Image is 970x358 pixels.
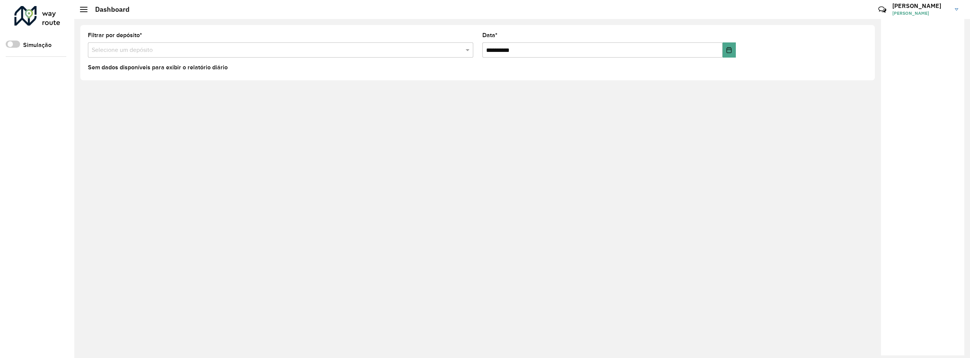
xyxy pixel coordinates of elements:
label: Data [482,31,498,40]
label: Simulação [23,41,52,50]
label: Filtrar por depósito [88,31,142,40]
h3: [PERSON_NAME] [892,2,949,9]
button: Choose Date [723,42,736,58]
a: Contato Rápido [874,2,890,18]
span: [PERSON_NAME] [892,10,949,17]
label: Sem dados disponíveis para exibir o relatório diário [88,63,228,72]
div: Críticas? Dúvidas? Elogios? Sugestões? Entre em contato conosco! [788,2,867,23]
h2: Dashboard [88,5,130,14]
